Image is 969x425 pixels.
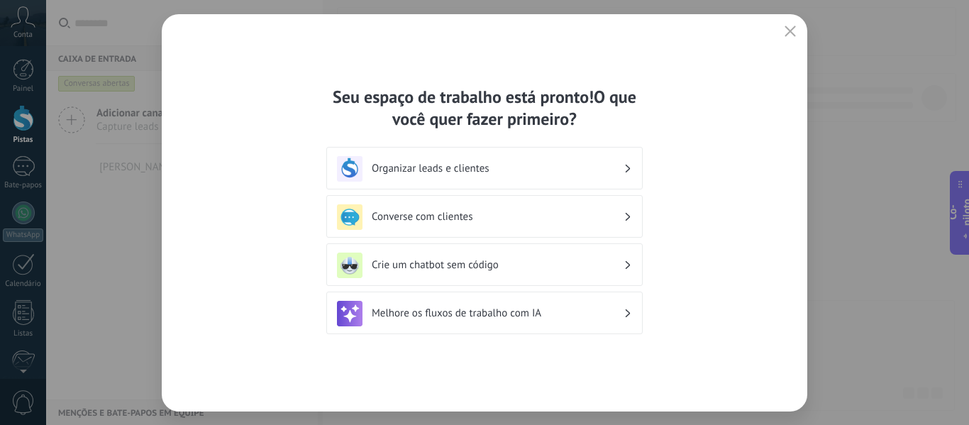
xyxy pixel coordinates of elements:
font: O que você quer fazer primeiro? [392,86,636,130]
font: Melhore os fluxos de trabalho com IA [372,307,541,320]
font: Organizar leads e clientes [372,162,489,175]
font: Seu espaço de trabalho está pronto! [333,86,594,108]
font: Converse com clientes [372,210,473,223]
font: Crie um chatbot sem código [372,258,499,272]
